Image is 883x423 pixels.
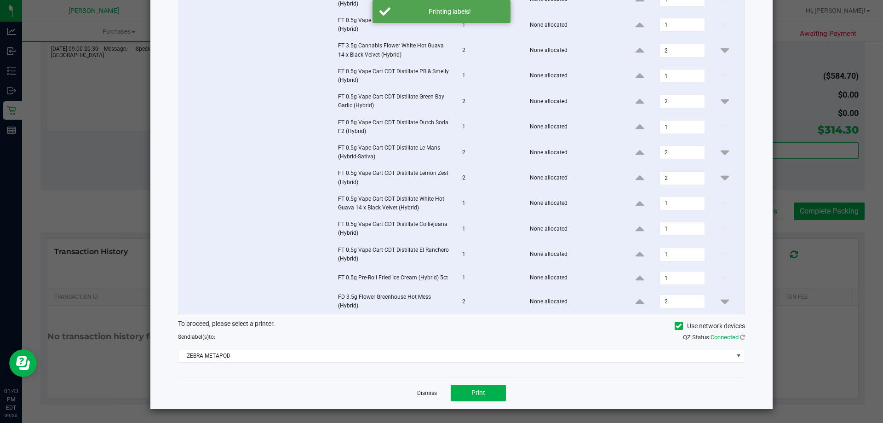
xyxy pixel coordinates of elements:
[711,334,739,341] span: Connected
[524,242,620,267] td: None allocated
[457,267,524,289] td: 1
[396,7,504,16] div: Printing labels!
[190,334,209,340] span: label(s)
[524,191,620,216] td: None allocated
[524,267,620,289] td: None allocated
[333,267,457,289] td: FT 0.5g Pre-Roll Fried Ice Cream (Hybrid) 5ct
[333,38,457,63] td: FT 3.5g Cannabis Flower White Hot Guava 14 x Black Velvet (Hybrid)
[457,38,524,63] td: 2
[524,64,620,89] td: None allocated
[524,289,620,314] td: None allocated
[457,242,524,267] td: 1
[178,334,215,340] span: Send to:
[333,289,457,314] td: FD 3.5g Flower Greenhouse Hot Mess (Hybrid)
[333,140,457,165] td: FT 0.5g Vape Cart CDT Distillate Le Mans (Hybrid-Sativa)
[457,140,524,165] td: 2
[683,334,745,341] span: QZ Status:
[524,12,620,38] td: None allocated
[524,115,620,140] td: None allocated
[417,389,437,397] a: Dismiss
[457,115,524,140] td: 1
[451,385,506,401] button: Print
[333,12,457,38] td: FT 0.5g Vape Cart Distillate Jealousy (Hybrid)
[457,289,524,314] td: 2
[457,216,524,242] td: 1
[675,321,745,331] label: Use network devices
[333,242,457,267] td: FT 0.5g Vape Cart CDT Distillate El Ranchero (Hybrid)
[178,349,733,362] span: ZEBRA-METAPOD
[333,115,457,140] td: FT 0.5g Vape Cart CDT Distillate Dutch Soda F2 (Hybrid)
[524,38,620,63] td: None allocated
[457,191,524,216] td: 1
[333,64,457,89] td: FT 0.5g Vape Cart CDT Distillate PB & Smelly (Hybrid)
[333,165,457,191] td: FT 0.5g Vape Cart CDT Distillate Lemon Zest (Hybrid)
[333,191,457,216] td: FT 0.5g Vape Cart CDT Distillate White Hot Guava 14 x Black Velvet (Hybrid)
[457,89,524,114] td: 2
[524,165,620,191] td: None allocated
[457,165,524,191] td: 2
[333,89,457,114] td: FT 0.5g Vape Cart CDT Distillate Green Bay Garlic (Hybrid)
[524,140,620,165] td: None allocated
[171,319,752,333] div: To proceed, please select a printer.
[471,389,485,396] span: Print
[524,216,620,242] td: None allocated
[457,12,524,38] td: 1
[524,89,620,114] td: None allocated
[333,216,457,242] td: FT 0.5g Vape Cart CDT Distillate Colliejuana (Hybrid)
[9,349,37,377] iframe: Resource center
[457,64,524,89] td: 1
